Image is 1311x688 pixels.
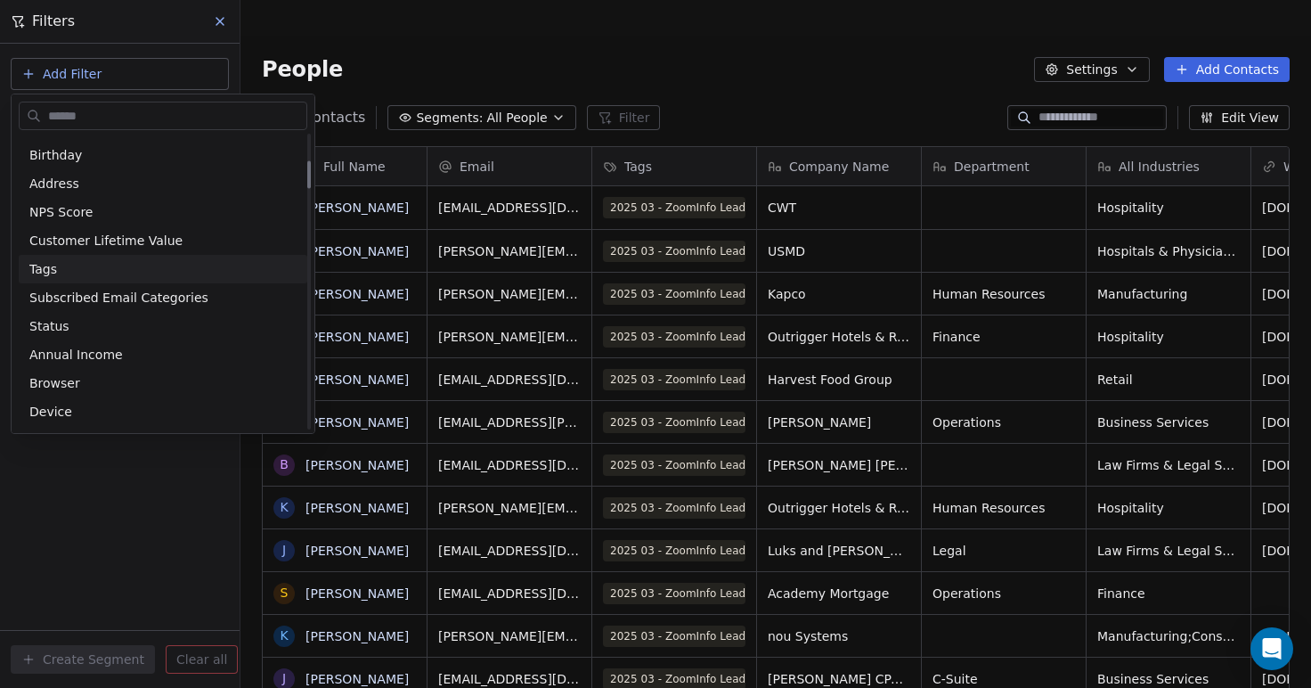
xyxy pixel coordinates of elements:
[29,232,183,250] span: Customer Lifetime Value
[29,289,208,307] span: Subscribed Email Categories
[29,317,69,335] span: Status
[29,374,80,392] span: Browser
[29,203,93,221] span: NPS Score
[29,146,82,164] span: Birthday
[29,260,57,278] span: Tags
[29,346,123,364] span: Annual Income
[29,403,72,421] span: Device
[29,175,79,192] span: Address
